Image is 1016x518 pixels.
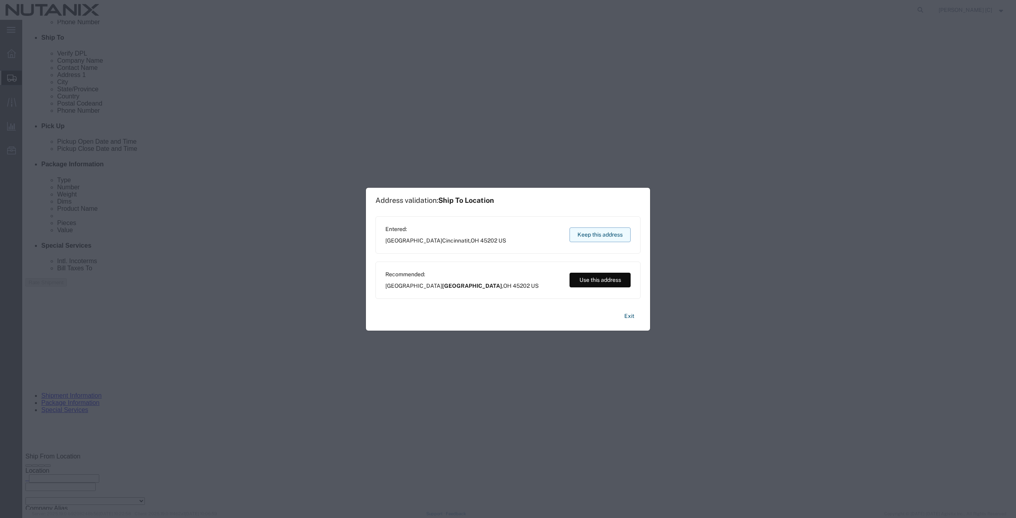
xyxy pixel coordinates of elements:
[480,237,497,244] span: 45202
[438,196,494,204] span: Ship To Location
[385,270,539,279] span: Recommended:
[375,196,494,205] h1: Address validation:
[385,237,506,245] span: [GEOGRAPHIC_DATA] ,
[498,237,506,244] span: US
[618,309,641,323] button: Exit
[471,237,479,244] span: OH
[385,282,539,290] span: [GEOGRAPHIC_DATA] ,
[531,283,539,289] span: US
[503,283,512,289] span: OH
[570,227,631,242] button: Keep this address
[442,283,502,289] span: [GEOGRAPHIC_DATA]
[442,237,470,244] span: Cincinnatit
[570,273,631,287] button: Use this address
[513,283,530,289] span: 45202
[385,225,506,233] span: Entered:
